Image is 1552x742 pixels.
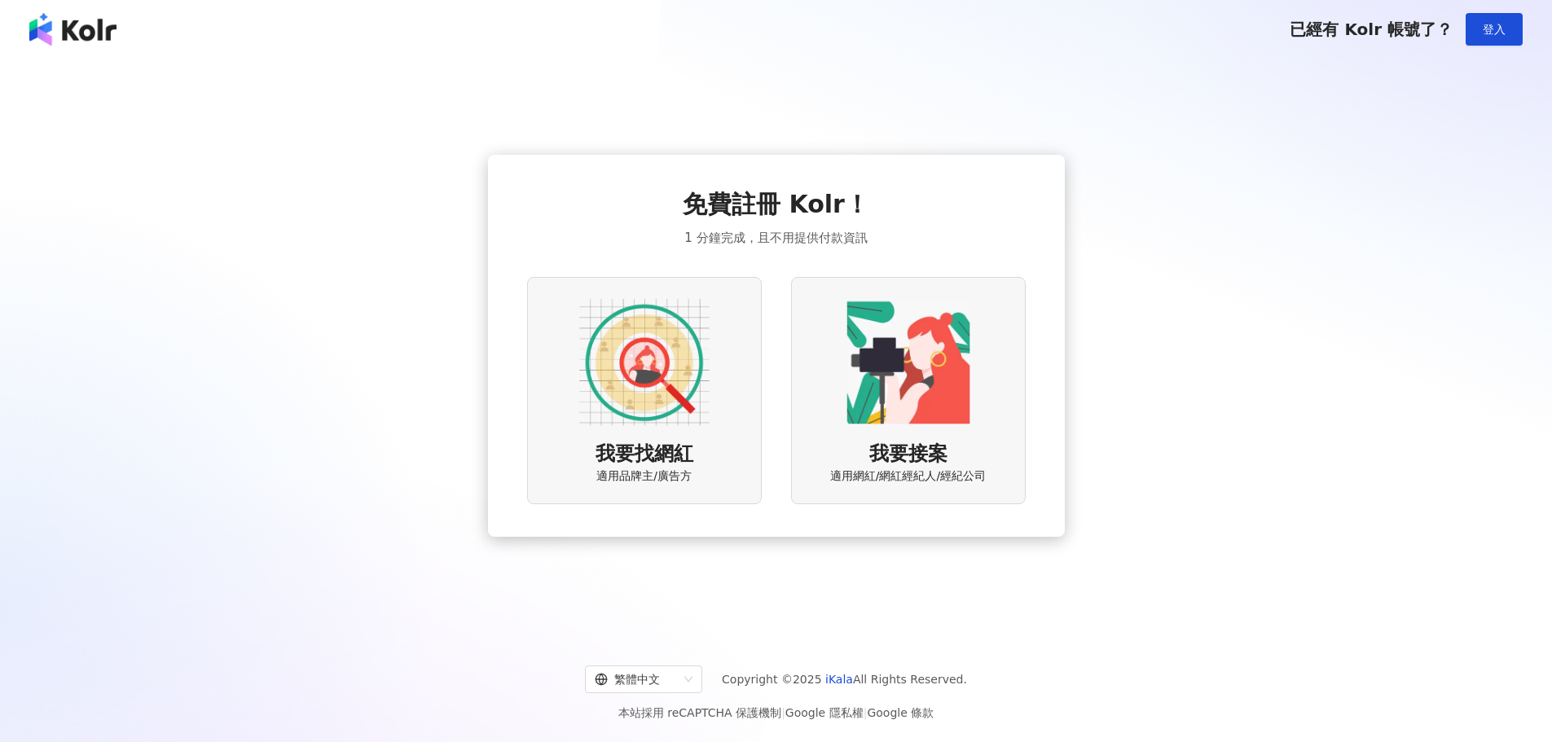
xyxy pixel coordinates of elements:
span: 本站採用 reCAPTCHA 保護機制 [618,703,934,722]
div: 繁體中文 [595,666,678,692]
button: 登入 [1466,13,1523,46]
span: Copyright © 2025 All Rights Reserved. [722,670,967,689]
a: Google 條款 [867,706,934,719]
span: 我要找網紅 [596,441,693,468]
span: | [864,706,868,719]
span: 適用網紅/網紅經紀人/經紀公司 [830,468,986,485]
span: 已經有 Kolr 帳號了？ [1290,20,1453,39]
span: 免費註冊 Kolr！ [683,187,869,222]
img: AD identity option [579,297,710,428]
img: logo [29,13,117,46]
span: 1 分鐘完成，且不用提供付款資訊 [684,228,867,248]
span: 登入 [1483,23,1506,36]
span: | [781,706,785,719]
a: iKala [825,673,853,686]
img: KOL identity option [843,297,974,428]
a: Google 隱私權 [785,706,864,719]
span: 我要接案 [869,441,947,468]
span: 適用品牌主/廣告方 [596,468,692,485]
